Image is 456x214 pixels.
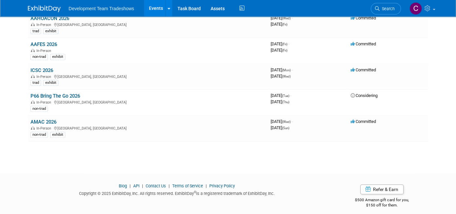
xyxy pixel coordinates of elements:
div: non-trad [31,132,48,138]
a: Blog [119,183,127,188]
span: (Wed) [282,75,291,78]
div: exhibit [43,28,58,34]
span: Committed [351,67,376,72]
span: [DATE] [271,41,289,46]
span: [DATE] [271,15,293,20]
div: exhibit [50,132,65,138]
img: In-Person Event [31,75,35,78]
span: [DATE] [271,22,287,27]
sup: ® [194,190,196,194]
a: AAHOACON 2026 [31,15,69,21]
span: Considering [351,93,378,98]
img: Courtney Perkins [409,2,422,15]
span: | [128,183,132,188]
a: P66 Bring The Go 2026 [31,93,80,99]
span: [DATE] [271,99,289,104]
span: (Sun) [282,126,289,130]
span: [DATE] [271,119,293,124]
span: [DATE] [271,125,289,130]
span: Development Team Tradeshows [69,6,134,11]
span: Committed [351,15,376,20]
div: exhibit [43,80,58,86]
span: | [140,183,145,188]
span: (Mon) [282,68,291,72]
span: (Fri) [282,49,287,52]
div: trad [31,28,41,34]
div: [GEOGRAPHIC_DATA], [GEOGRAPHIC_DATA] [31,22,265,27]
span: In-Person [36,23,53,27]
span: - [292,15,293,20]
a: Privacy Policy [209,183,235,188]
span: | [167,183,171,188]
a: Refer & Earn [360,184,404,194]
img: In-Person Event [31,126,35,130]
span: (Wed) [282,16,291,20]
span: [DATE] [271,74,291,79]
span: (Fri) [282,23,287,26]
img: In-Person Event [31,100,35,104]
span: [DATE] [271,48,287,53]
span: | [204,183,208,188]
div: $150 off for them. [336,202,428,208]
span: - [292,67,293,72]
span: Committed [351,119,376,124]
span: In-Person [36,100,53,105]
div: [GEOGRAPHIC_DATA], [GEOGRAPHIC_DATA] [31,74,265,79]
span: In-Person [36,49,53,53]
img: ExhibitDay [28,6,61,12]
div: $500 Amazon gift card for you, [336,193,428,208]
span: - [290,93,291,98]
a: Search [371,3,401,14]
a: AAFES 2026 [31,41,57,47]
span: (Tue) [282,94,289,98]
span: Search [380,6,395,11]
span: (Fri) [282,42,287,46]
a: API [133,183,139,188]
div: trad [31,80,41,86]
span: Committed [351,41,376,46]
a: Contact Us [146,183,166,188]
div: non-trad [31,54,48,60]
span: [DATE] [271,67,293,72]
span: In-Person [36,126,53,131]
span: In-Person [36,75,53,79]
div: [GEOGRAPHIC_DATA], [GEOGRAPHIC_DATA] [31,99,265,105]
div: [GEOGRAPHIC_DATA], [GEOGRAPHIC_DATA] [31,125,265,131]
img: In-Person Event [31,23,35,26]
img: In-Person Event [31,49,35,52]
span: [DATE] [271,93,291,98]
div: exhibit [50,54,65,60]
div: Copyright © 2025 ExhibitDay, Inc. All rights reserved. ExhibitDay is a registered trademark of Ex... [28,189,326,197]
div: non-trad [31,106,48,112]
span: - [288,41,289,46]
span: (Thu) [282,100,289,104]
a: AMAC 2026 [31,119,56,125]
a: ICSC 2026 [31,67,53,73]
a: Terms of Service [172,183,203,188]
span: (Wed) [282,120,291,124]
span: - [292,119,293,124]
